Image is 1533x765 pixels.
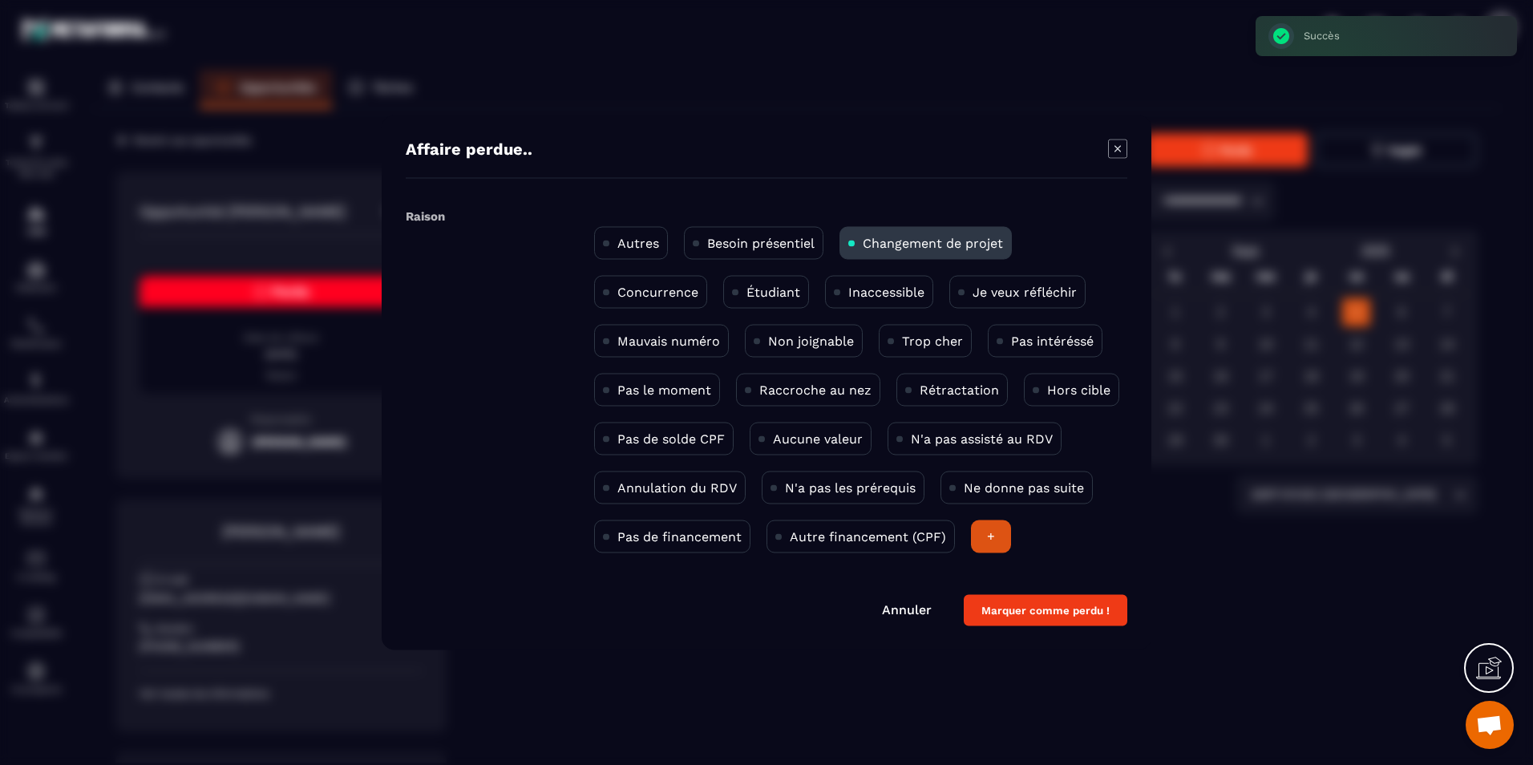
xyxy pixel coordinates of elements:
[964,480,1084,496] p: Ne donne pas suite
[971,520,1011,553] div: +
[1466,701,1514,749] a: Ouvrir le chat
[773,431,863,447] p: Aucune valeur
[617,529,742,544] p: Pas de financement
[406,140,532,162] h4: Affaire perdue..
[920,382,999,398] p: Rétractation
[617,382,711,398] p: Pas le moment
[964,595,1127,626] button: Marquer comme perdu !
[617,236,659,251] p: Autres
[882,602,932,617] a: Annuler
[902,334,963,349] p: Trop cher
[785,480,916,496] p: N'a pas les prérequis
[863,236,1003,251] p: Changement de projet
[1047,382,1110,398] p: Hors cible
[848,285,924,300] p: Inaccessible
[617,480,737,496] p: Annulation du RDV
[1011,334,1094,349] p: Pas intéréssé
[790,529,946,544] p: Autre financement (CPF)
[406,209,445,224] label: Raison
[973,285,1077,300] p: Je veux réfléchir
[617,431,725,447] p: Pas de solde CPF
[617,334,720,349] p: Mauvais numéro
[768,334,854,349] p: Non joignable
[759,382,872,398] p: Raccroche au nez
[707,236,815,251] p: Besoin présentiel
[746,285,800,300] p: Étudiant
[617,285,698,300] p: Concurrence
[911,431,1053,447] p: N'a pas assisté au RDV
